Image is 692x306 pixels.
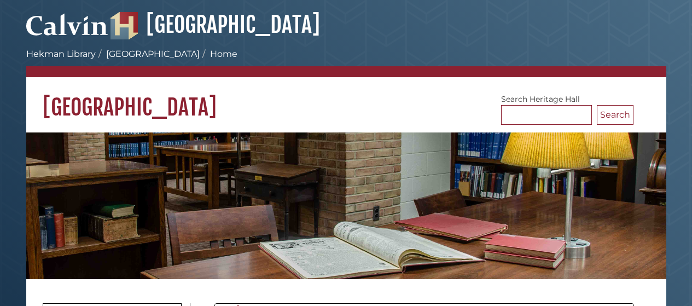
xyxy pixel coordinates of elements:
[26,48,666,77] nav: breadcrumb
[597,105,633,125] button: Search
[200,48,237,61] li: Home
[111,12,138,39] img: Hekman Library Logo
[111,11,320,38] a: [GEOGRAPHIC_DATA]
[26,49,96,59] a: Hekman Library
[26,77,666,121] h1: [GEOGRAPHIC_DATA]
[106,49,200,59] a: [GEOGRAPHIC_DATA]
[26,9,108,39] img: Calvin
[26,25,108,35] a: Calvin University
